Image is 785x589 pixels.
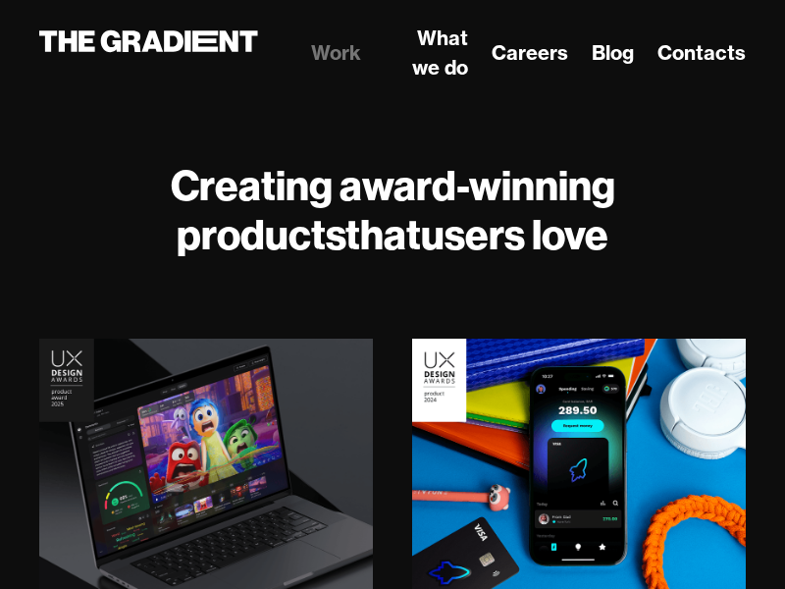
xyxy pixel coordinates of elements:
strong: that [345,208,421,260]
a: Work [311,38,361,68]
a: Careers [492,38,568,68]
a: Contacts [657,38,746,68]
a: Blog [592,38,634,68]
h1: Creating award-winning products users love [39,161,746,260]
a: What we do [385,24,468,82]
